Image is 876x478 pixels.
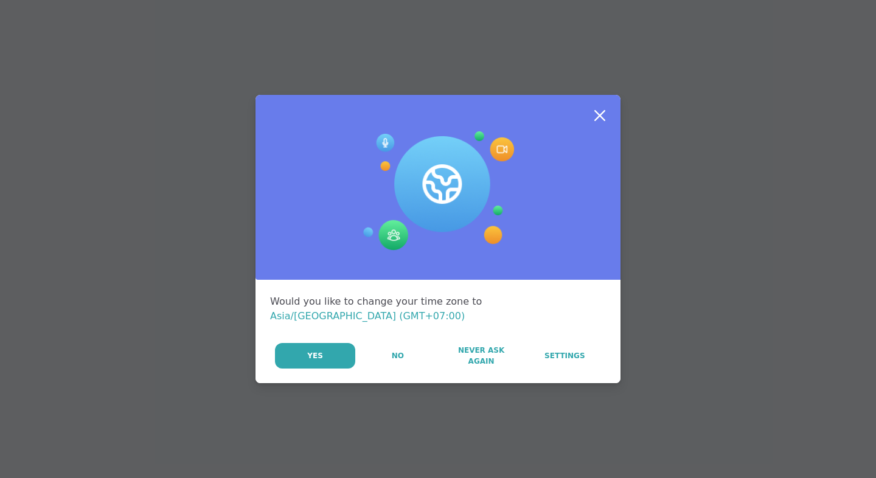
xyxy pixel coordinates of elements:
[275,343,355,369] button: Yes
[270,310,465,322] span: Asia/[GEOGRAPHIC_DATA] (GMT+07:00)
[440,343,522,369] button: Never Ask Again
[524,343,606,369] a: Settings
[362,131,514,251] img: Session Experience
[392,350,404,361] span: No
[270,294,606,324] div: Would you like to change your time zone to
[446,345,516,367] span: Never Ask Again
[307,350,323,361] span: Yes
[356,343,439,369] button: No
[544,350,585,361] span: Settings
